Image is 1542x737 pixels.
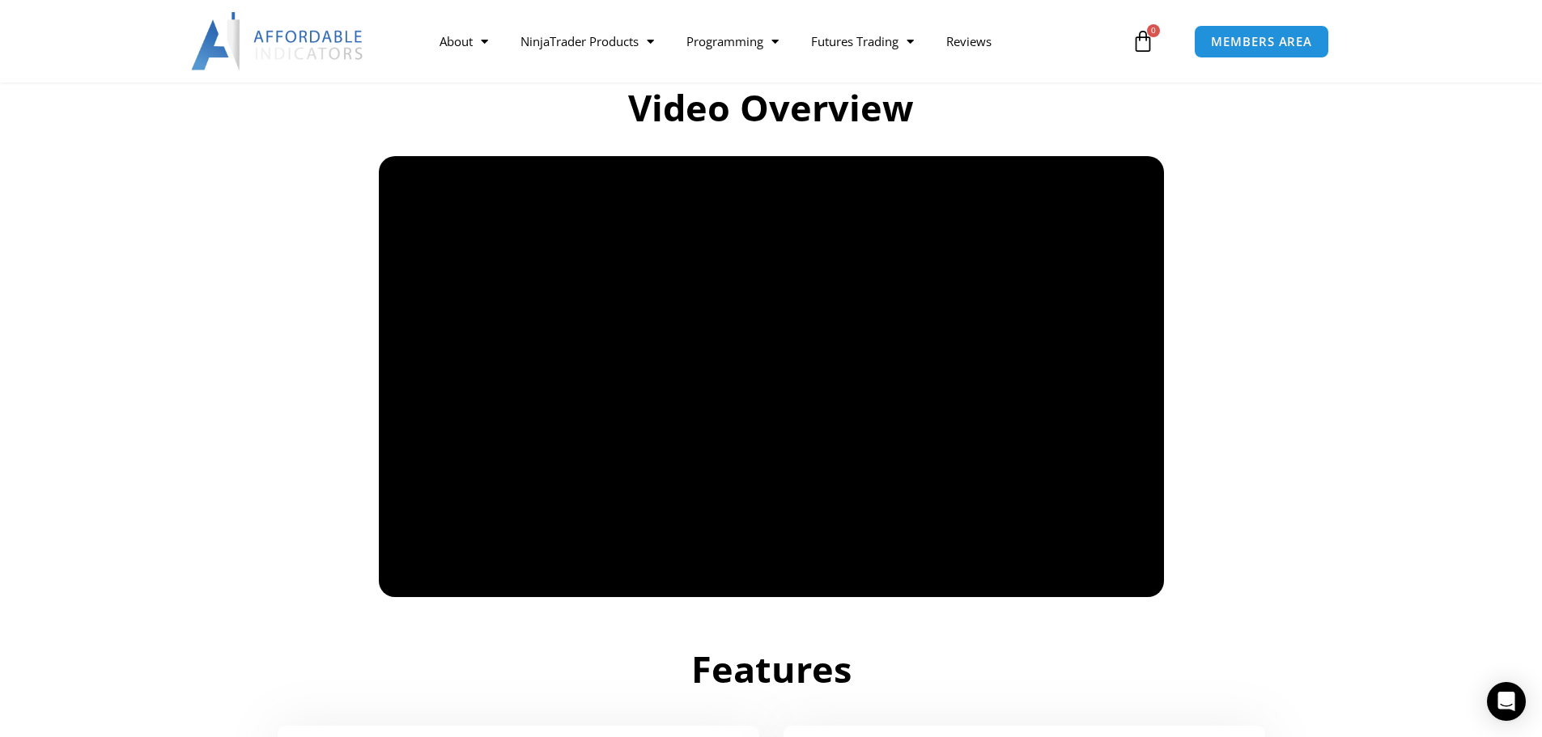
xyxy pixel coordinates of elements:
a: MEMBERS AREA [1194,25,1329,58]
nav: Menu [423,23,1128,60]
a: Programming [670,23,795,60]
div: Open Intercom Messenger [1487,682,1526,721]
iframe: My NinjaTrader Trade Copier | Summary & Latest Updates [379,156,1164,598]
a: About [423,23,504,60]
a: Futures Trading [795,23,930,60]
h2: Video Overview [318,84,1225,132]
h2: Features [318,646,1225,693]
a: 0 [1107,18,1179,65]
span: MEMBERS AREA [1211,36,1312,48]
span: 0 [1147,24,1160,37]
img: LogoAI | Affordable Indicators – NinjaTrader [191,12,365,70]
a: Reviews [930,23,1008,60]
a: NinjaTrader Products [504,23,670,60]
